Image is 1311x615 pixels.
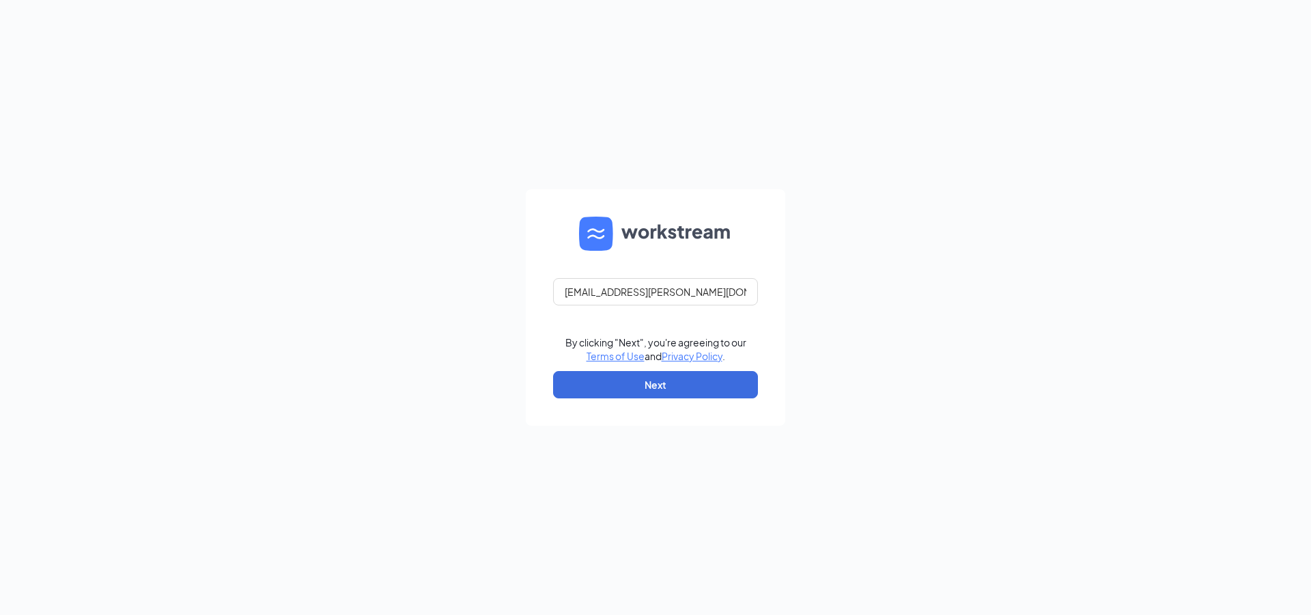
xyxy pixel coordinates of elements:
[553,371,758,398] button: Next
[587,350,645,362] a: Terms of Use
[662,350,722,362] a: Privacy Policy
[565,336,746,363] div: By clicking "Next", you're agreeing to our and .
[579,217,732,251] img: WS logo and Workstream text
[553,278,758,305] input: Email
